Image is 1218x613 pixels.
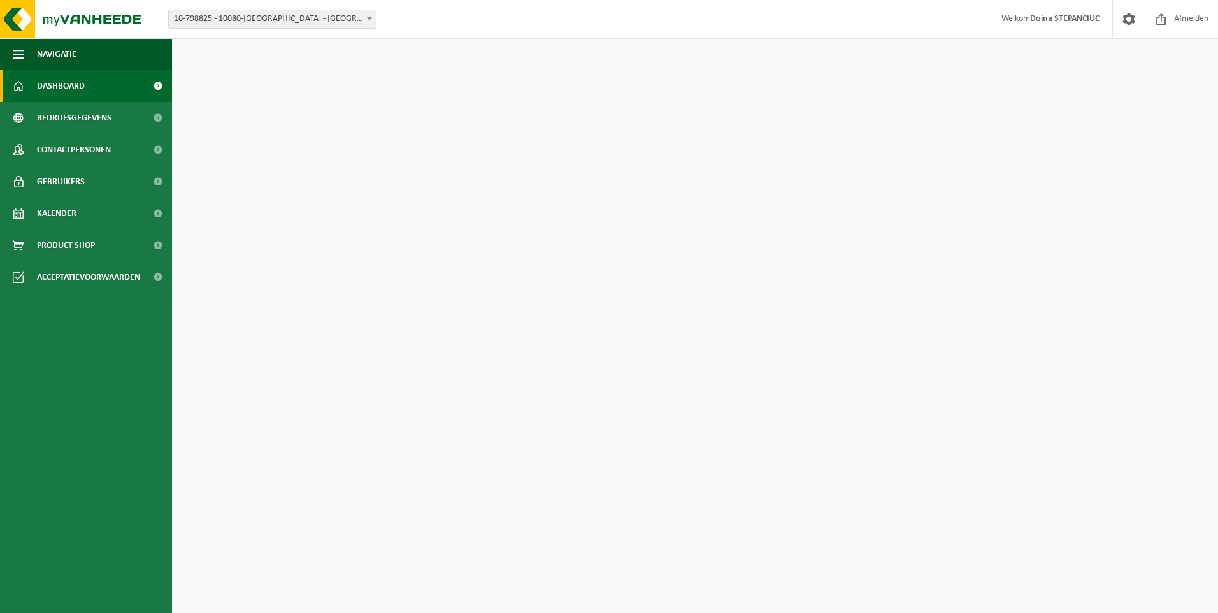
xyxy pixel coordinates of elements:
[169,10,376,28] span: 10-798825 - 10080-BELFAIR - SINT-PIETERS-LEEUW
[1030,14,1100,24] strong: Doina STEPANCIUC
[37,261,140,293] span: Acceptatievoorwaarden
[37,134,111,166] span: Contactpersonen
[37,229,95,261] span: Product Shop
[37,70,85,102] span: Dashboard
[37,198,76,229] span: Kalender
[37,38,76,70] span: Navigatie
[168,10,376,29] span: 10-798825 - 10080-BELFAIR - SINT-PIETERS-LEEUW
[37,102,111,134] span: Bedrijfsgegevens
[37,166,85,198] span: Gebruikers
